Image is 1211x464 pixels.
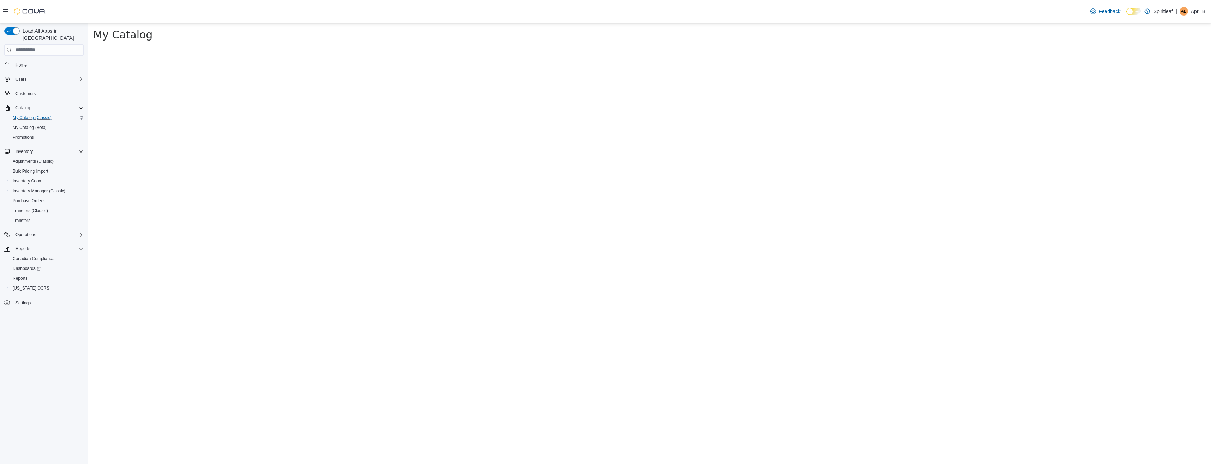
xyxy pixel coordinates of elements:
span: Operations [13,230,84,239]
span: Customers [13,89,84,98]
button: Canadian Compliance [7,254,87,264]
button: Inventory Count [7,176,87,186]
span: Users [13,75,84,83]
span: Canadian Compliance [13,256,54,261]
a: Feedback [1087,4,1123,18]
span: Inventory Count [10,177,84,185]
span: Bulk Pricing Import [13,168,48,174]
span: Inventory Manager (Classic) [13,188,65,194]
span: Transfers [10,216,84,225]
span: Promotions [13,135,34,140]
button: Customers [1,88,87,99]
span: Feedback [1099,8,1120,15]
a: Adjustments (Classic) [10,157,56,166]
span: Operations [15,232,36,237]
button: [US_STATE] CCRS [7,283,87,293]
a: Canadian Compliance [10,254,57,263]
span: Purchase Orders [13,198,45,204]
a: Bulk Pricing Import [10,167,51,175]
button: Reports [13,245,33,253]
button: Adjustments (Classic) [7,156,87,166]
a: Dashboards [7,264,87,273]
span: Reports [10,274,84,283]
span: Reports [13,276,27,281]
button: My Catalog (Beta) [7,123,87,132]
button: Inventory [1,147,87,156]
button: Transfers (Classic) [7,206,87,216]
a: Inventory Manager (Classic) [10,187,68,195]
span: Transfers (Classic) [10,206,84,215]
span: Inventory [13,147,84,156]
a: Reports [10,274,30,283]
button: Settings [1,297,87,308]
span: Settings [15,300,31,306]
p: April B [1191,7,1205,16]
span: AB [1181,7,1187,16]
span: Promotions [10,133,84,142]
a: Purchase Orders [10,197,48,205]
nav: Complex example [4,57,84,326]
span: [US_STATE] CCRS [13,285,49,291]
span: Canadian Compliance [10,254,84,263]
span: Transfers [13,218,30,223]
span: My Catalog (Beta) [13,125,47,130]
button: Bulk Pricing Import [7,166,87,176]
a: Promotions [10,133,37,142]
span: My Catalog (Classic) [13,115,52,120]
span: Adjustments (Classic) [10,157,84,166]
span: Inventory Manager (Classic) [10,187,84,195]
span: Inventory [15,149,33,154]
span: Customers [15,91,36,97]
button: Reports [7,273,87,283]
span: Catalog [15,105,30,111]
span: Dashboards [10,264,84,273]
span: My Catalog [5,5,64,18]
span: Home [15,62,27,68]
span: Catalog [13,104,84,112]
span: Home [13,61,84,69]
input: Dark Mode [1126,8,1141,15]
a: Dashboards [10,264,44,273]
span: Users [15,76,26,82]
span: Load All Apps in [GEOGRAPHIC_DATA] [20,27,84,42]
button: My Catalog (Classic) [7,113,87,123]
span: Bulk Pricing Import [10,167,84,175]
a: Transfers (Classic) [10,206,51,215]
span: My Catalog (Beta) [10,123,84,132]
span: Purchase Orders [10,197,84,205]
p: Spiritleaf [1154,7,1173,16]
span: Reports [15,246,30,252]
button: Users [1,74,87,84]
button: Operations [1,230,87,240]
button: Catalog [1,103,87,113]
button: Users [13,75,29,83]
a: [US_STATE] CCRS [10,284,52,292]
img: Cova [14,8,46,15]
a: Customers [13,89,39,98]
button: Inventory [13,147,36,156]
span: Washington CCRS [10,284,84,292]
button: Inventory Manager (Classic) [7,186,87,196]
button: Reports [1,244,87,254]
span: Settings [13,298,84,307]
button: Transfers [7,216,87,225]
span: Transfers (Classic) [13,208,48,214]
a: Home [13,61,30,69]
span: Inventory Count [13,178,43,184]
span: My Catalog (Classic) [10,113,84,122]
a: Settings [13,299,33,307]
button: Purchase Orders [7,196,87,206]
p: | [1175,7,1177,16]
button: Catalog [13,104,33,112]
div: April B [1180,7,1188,16]
button: Promotions [7,132,87,142]
button: Home [1,60,87,70]
button: Operations [13,230,39,239]
span: Dashboards [13,266,41,271]
a: My Catalog (Beta) [10,123,50,132]
a: My Catalog (Classic) [10,113,55,122]
span: Adjustments (Classic) [13,159,54,164]
a: Transfers [10,216,33,225]
span: Reports [13,245,84,253]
